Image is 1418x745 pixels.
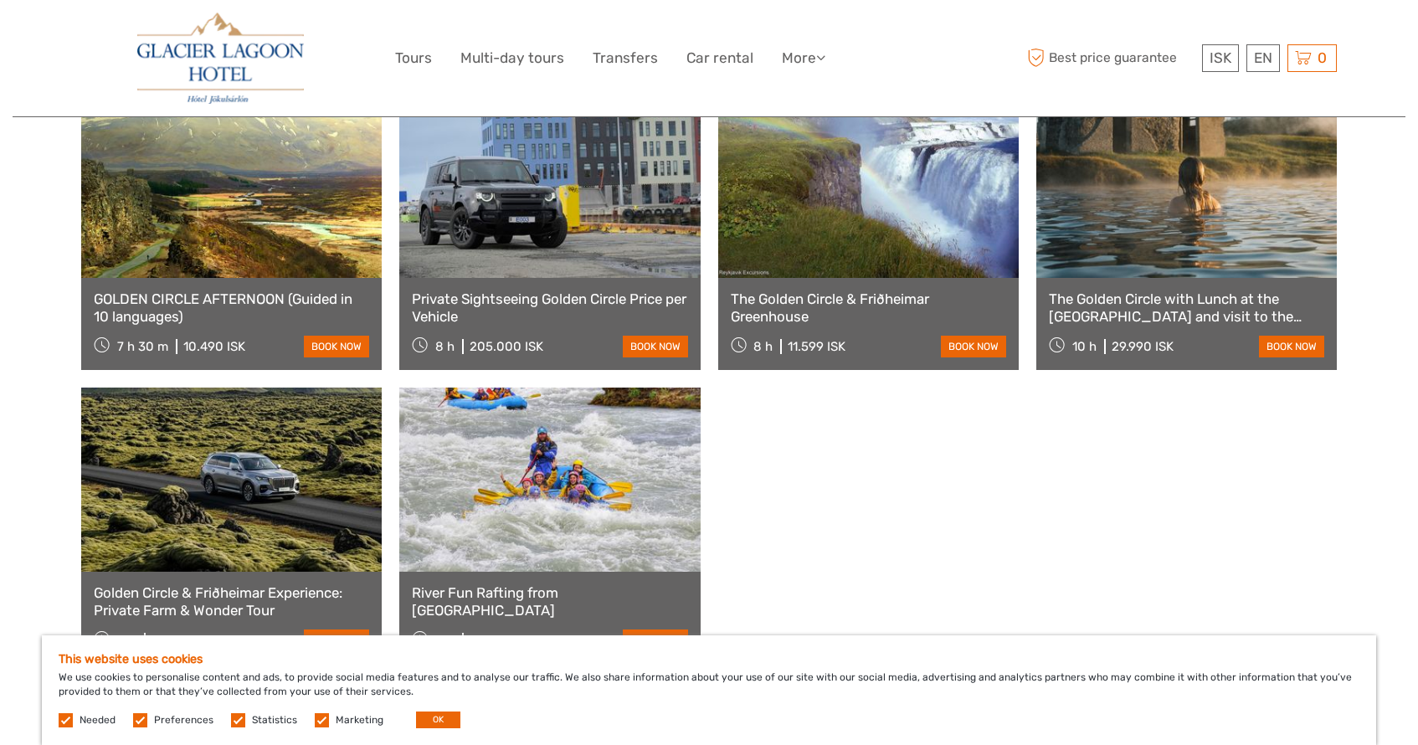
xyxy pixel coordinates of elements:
a: Multi-day tours [460,46,564,70]
div: 219.900 ISK [152,633,219,648]
span: 10 h [1072,339,1097,354]
span: 8 h [435,633,455,648]
span: 8 h [753,339,773,354]
a: The Golden Circle with Lunch at the [GEOGRAPHIC_DATA] and visit to the [GEOGRAPHIC_DATA]. [1049,290,1324,325]
span: ISK [1210,49,1231,66]
span: 8 h [117,633,136,648]
div: 29.990 ISK [470,633,532,648]
img: 2790-86ba44ba-e5e5-4a53-8ab7-28051417b7bc_logo_big.jpg [137,13,303,104]
label: Needed [80,713,116,727]
label: Statistics [252,713,297,727]
a: book now [623,336,688,357]
a: More [782,46,825,70]
a: GOLDEN CIRCLE AFTERNOON (Guided in 10 languages) [94,290,369,325]
h5: This website uses cookies [59,652,1359,666]
label: Marketing [336,713,383,727]
a: River Fun Rafting from [GEOGRAPHIC_DATA] [412,584,687,619]
div: 11.599 ISK [788,339,845,354]
a: Private Sightseeing Golden Circle Price per Vehicle [412,290,687,325]
label: Preferences [154,713,213,727]
a: Transfers [593,46,658,70]
a: book now [304,629,369,651]
a: book now [941,336,1006,357]
a: Golden Circle & Friðheimar Experience: Private Farm & Wonder Tour [94,584,369,619]
a: book now [623,629,688,651]
button: OK [416,712,460,728]
a: book now [1259,336,1324,357]
div: 205.000 ISK [470,339,543,354]
a: Car rental [686,46,753,70]
a: Tours [395,46,432,70]
span: 7 h 30 m [117,339,168,354]
a: book now [304,336,369,357]
span: Best price guarantee [1023,44,1198,72]
p: We're away right now. Please check back later! [23,29,189,43]
button: Open LiveChat chat widget [193,26,213,46]
span: 0 [1315,49,1329,66]
a: The Golden Circle & Friðheimar Greenhouse [731,290,1006,325]
span: 8 h [435,339,455,354]
div: We use cookies to personalise content and ads, to provide social media features and to analyse ou... [42,635,1376,745]
div: 29.990 ISK [1112,339,1174,354]
div: EN [1246,44,1280,72]
div: 10.490 ISK [183,339,245,354]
